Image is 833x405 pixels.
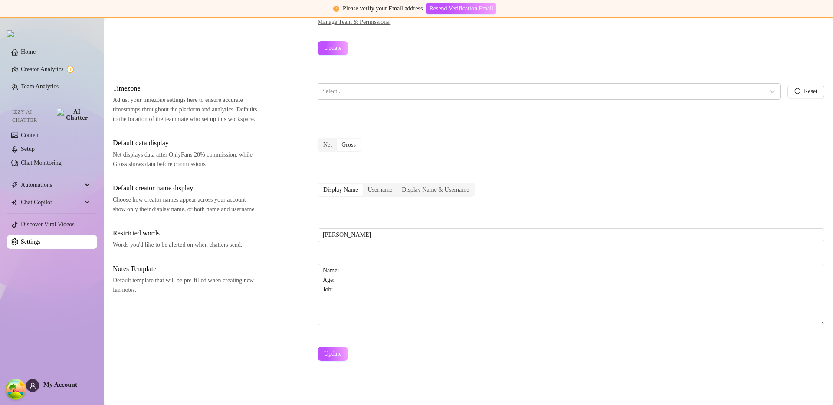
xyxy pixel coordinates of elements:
span: Izzy AI Chatter [12,108,53,124]
span: Update [324,45,341,52]
div: Net [318,139,337,151]
span: Default template that will be pre-filled when creating new fan notes. [113,276,259,295]
div: Display Name & Username [397,184,474,196]
button: Update [318,347,348,361]
span: Timezone [113,83,259,94]
span: Default creator name display [113,183,259,193]
span: Notes Template [113,264,259,274]
img: Chat Copilot [11,199,17,206]
img: logo.svg [7,30,14,37]
span: Adjust your timezone settings here to ensure accurate timestamps throughout the platform and anal... [113,95,259,124]
div: segmented control [318,138,361,152]
span: thunderbolt [11,182,18,189]
div: Username [363,184,397,196]
span: My Account [43,381,77,388]
a: Chat Monitoring [21,160,62,166]
a: Home [21,49,36,55]
span: exclamation-circle [333,6,339,12]
textarea: Name: Age: Job: [318,264,824,325]
span: Automations [21,178,82,192]
span: Choose how creator names appear across your account — show only their display name, or both name ... [113,195,259,214]
span: Update [324,350,341,357]
a: Content [21,132,40,138]
div: segmented control [318,183,475,197]
a: Team Analytics [21,83,59,90]
a: Creator Analytics exclamation-circle [21,62,90,76]
span: Default data display [113,138,259,148]
button: Update [318,41,348,55]
div: Gross [337,139,361,151]
button: Open Tanstack query devtools [7,381,24,398]
span: Reset [804,88,817,95]
div: Display Name [318,184,363,196]
span: Resend Verification Email [429,5,493,12]
span: user [30,382,36,389]
span: Restricted words [113,228,259,238]
span: Net displays data after OnlyFans 20% commission, while Gross shows data before commissions [113,150,259,169]
span: Manage Team & Permissions. [318,19,390,25]
a: Settings [21,238,40,245]
span: Chat Copilot [21,196,82,209]
div: Please verify your Email address [343,4,423,13]
a: Setup [21,146,35,152]
button: Resend Verification Email [426,3,496,14]
span: Words you'd like to be alerted on when chatters send. [113,240,259,250]
span: reload [794,88,800,94]
img: AI Chatter [57,109,90,121]
a: Discover Viral Videos [21,221,75,228]
button: Reset [787,85,824,98]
